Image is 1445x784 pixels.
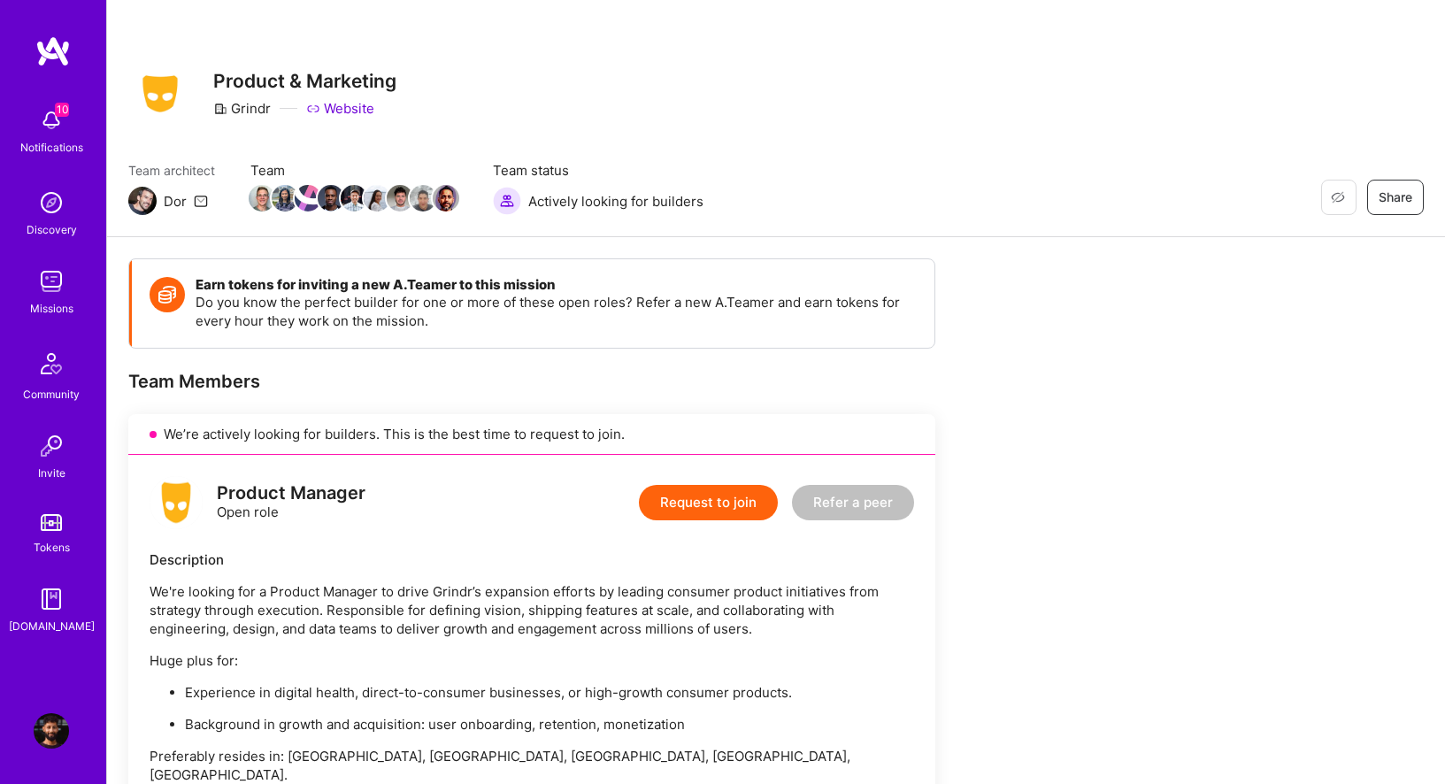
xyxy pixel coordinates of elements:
a: Team Member Avatar [434,183,457,213]
img: Team Member Avatar [295,185,321,211]
i: icon Mail [194,194,208,208]
div: Grindr [213,99,271,118]
a: Team Member Avatar [388,183,411,213]
img: discovery [34,185,69,220]
a: User Avatar [29,713,73,749]
div: Community [23,385,80,404]
span: 10 [55,103,69,117]
img: Community [30,342,73,385]
a: Team Member Avatar [250,183,273,213]
div: We’re actively looking for builders. This is the best time to request to join. [128,414,935,455]
div: Discovery [27,220,77,239]
img: guide book [34,581,69,617]
p: Background in growth and acquisition: user onboarding, retention, monetization [185,715,914,734]
div: Open role [217,484,365,521]
i: icon CompanyGray [213,102,227,116]
span: Team [250,161,457,180]
img: Team Member Avatar [318,185,344,211]
button: Share [1367,180,1424,215]
img: Actively looking for builders [493,187,521,215]
div: [DOMAIN_NAME] [9,617,95,635]
img: Team Architect [128,187,157,215]
img: tokens [41,514,62,531]
a: Team Member Avatar [365,183,388,213]
a: Team Member Avatar [342,183,365,213]
span: Actively looking for builders [528,192,703,211]
p: We're looking for a Product Manager to drive Grindr’s expansion efforts by leading consumer produ... [150,582,914,638]
a: Website [306,99,374,118]
div: Missions [30,299,73,318]
div: Notifications [20,138,83,157]
span: Team status [493,161,703,180]
img: Team Member Avatar [410,185,436,211]
p: Experience in digital health, direct-to-consumer businesses, or high-growth consumer products. [185,683,914,702]
h3: Product & Marketing [213,70,396,92]
i: icon EyeClosed [1331,190,1345,204]
button: Request to join [639,485,778,520]
p: Preferably resides in: [GEOGRAPHIC_DATA], [GEOGRAPHIC_DATA], [GEOGRAPHIC_DATA], [GEOGRAPHIC_DATA]... [150,747,914,784]
img: logo [35,35,71,67]
img: Team Member Avatar [341,185,367,211]
a: Team Member Avatar [296,183,319,213]
img: Team Member Avatar [272,185,298,211]
span: Share [1379,188,1412,206]
img: Invite [34,428,69,464]
img: Team Member Avatar [433,185,459,211]
img: Token icon [150,277,185,312]
div: Tokens [34,538,70,557]
p: Huge plus for: [150,651,914,670]
div: Product Manager [217,484,365,503]
img: Company Logo [128,70,192,118]
div: Description [150,550,914,569]
div: Dor [164,192,187,211]
div: Team Members [128,370,935,393]
a: Team Member Avatar [273,183,296,213]
a: Team Member Avatar [411,183,434,213]
img: Team Member Avatar [364,185,390,211]
div: Invite [38,464,65,482]
button: Refer a peer [792,485,914,520]
img: User Avatar [34,713,69,749]
img: Team Member Avatar [249,185,275,211]
p: Do you know the perfect builder for one or more of these open roles? Refer a new A.Teamer and ear... [196,293,917,330]
span: Team architect [128,161,215,180]
img: Team Member Avatar [387,185,413,211]
img: bell [34,103,69,138]
a: Team Member Avatar [319,183,342,213]
h4: Earn tokens for inviting a new A.Teamer to this mission [196,277,917,293]
img: logo [150,476,203,529]
img: teamwork [34,264,69,299]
